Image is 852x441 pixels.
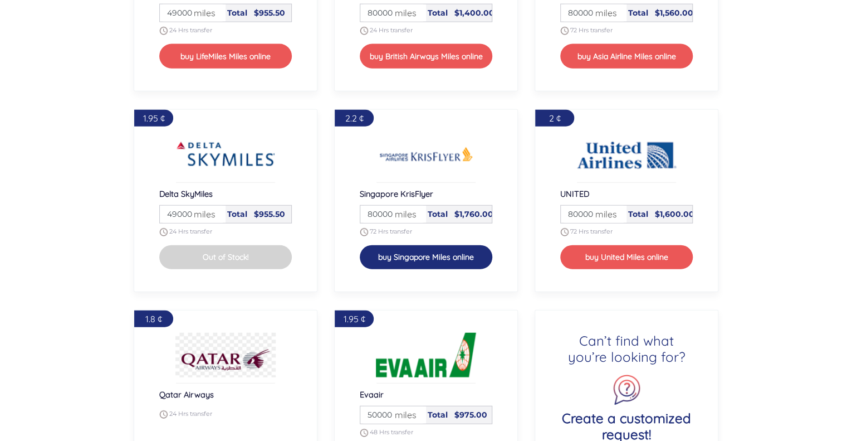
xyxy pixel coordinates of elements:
span: Total [428,410,448,420]
img: schedule.png [560,228,569,236]
span: $1,400.00 [454,8,494,18]
img: schedule.png [159,27,168,35]
span: miles [389,408,416,421]
span: 1.95 ¢ [344,313,365,324]
img: schedule.png [159,228,168,236]
span: $955.50 [254,8,285,18]
span: $955.50 [254,209,285,219]
span: 48 Hrs transfer [370,428,413,436]
img: schedule.png [360,228,368,236]
span: $1,600.00 [655,209,694,219]
img: schedule.png [159,410,168,419]
span: UNITED [560,188,589,199]
span: miles [188,207,216,221]
span: miles [589,207,616,221]
span: miles [589,6,616,20]
span: 1.8 ¢ [145,313,162,324]
span: Evaair [360,389,384,400]
span: Total [428,209,448,219]
img: Buy Evaair Airline miles online [376,333,476,377]
img: schedule.png [360,429,368,437]
button: buy LifeMiles Miles online [159,44,292,68]
span: miles [389,6,416,20]
span: 72 Hrs transfer [570,27,613,35]
img: Buy Singapore KrisFlyer Airline miles online [376,132,476,177]
h4: Can’t find what you’re looking for? [560,333,693,365]
button: buy Singapore Miles online [360,245,492,269]
img: Buy Delta SkyMiles Airline miles online [175,132,276,177]
span: 24 Hrs transfer [169,27,212,35]
span: Singapore KrisFlyer [360,188,433,199]
img: schedule.png [560,27,569,35]
span: $975.00 [454,410,487,420]
span: Total [227,8,247,18]
span: 72 Hrs transfer [370,227,412,235]
button: Out of Stock! [159,245,292,269]
span: 24 Hrs transfer [169,227,212,235]
img: Buy Qatar Airways Airline miles online [175,333,276,377]
span: 1.95 ¢ [143,113,165,124]
span: Total [428,8,448,18]
span: Qatar Airways [159,389,214,400]
span: $1,560.00 [655,8,693,18]
span: 2.2 ¢ [345,113,364,124]
span: $1,760.00 [454,209,493,219]
img: Buy UNITED Airline miles online [576,132,677,177]
span: Total [628,8,648,18]
span: Total [628,209,648,219]
span: 24 Hrs transfer [169,410,212,418]
span: Delta SkyMiles [159,188,213,199]
img: schedule.png [360,27,368,35]
span: 2 ¢ [549,113,561,124]
button: buy British Airways Miles online [360,44,492,68]
button: buy United Miles online [560,245,693,269]
button: buy Asia Airline Miles online [560,44,693,68]
span: 72 Hrs transfer [570,227,613,235]
span: miles [389,207,416,221]
span: miles [188,6,216,20]
span: Total [227,209,247,219]
img: question icon [611,374,643,406]
span: 24 Hrs transfer [370,27,413,35]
